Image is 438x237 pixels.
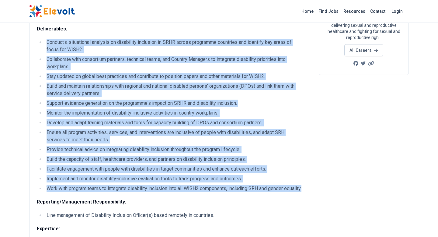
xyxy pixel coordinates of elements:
[45,119,301,126] li: Develop and adapt training materials and tools for capacity building of DPOs and consortium partn...
[45,100,301,107] li: Support evidence generation on the programme's impact on SRHR and disability inclusion.
[45,109,301,117] li: Monitor the implementation of disability-inclusive activities in country workplans.
[344,44,383,56] a: All Careers
[408,208,438,237] iframe: Chat Widget
[29,5,75,18] img: Elevolt
[45,56,301,70] li: Collaborate with consortium partners, technical teams, and Country Managers to integrate disabili...
[45,73,301,80] li: Stay updated on global best practices and contribute to position papers and other materials for W...
[37,26,67,32] strong: Deliverables:
[388,5,406,17] a: Login
[45,146,301,153] li: Provide technical advice on integrating disability inclusion throughout the program lifecycle.
[316,6,341,16] a: Find Jobs
[45,39,301,53] li: Conduct a situational analysis on disability inclusion in SRHR across programme countries and ide...
[45,185,301,192] li: Work with program teams to integrate disability inclusion into all WISH2 components, including SR...
[45,175,301,182] li: Implement and monitor disability-inclusive evaluation tools to track progress and outcomes.
[368,6,388,16] a: Contact
[299,6,316,16] a: Home
[45,83,301,97] li: Build and maintain relationships with regional and national disabled persons' organizations (DPOs...
[45,156,301,163] li: Build the capacity of staff, healthcare providers, and partners on disability inclusion principles.
[45,165,301,173] li: Facilitate engagement with people with disabilities in target communities and enhance outreach ef...
[45,212,301,219] li: Line management of Disability Inclusion Officer(s) based remotely in countries.
[341,6,368,16] a: Resources
[37,226,60,232] strong: Expertise:
[37,199,126,205] strong: Reporting/Management Responsibility:
[45,129,301,143] li: Ensure all program activities, services, and interventions are inclusive of people with disabilit...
